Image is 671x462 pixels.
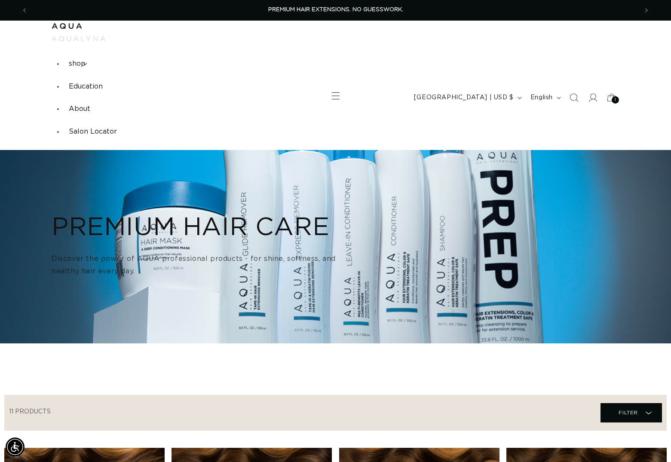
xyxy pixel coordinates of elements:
[525,89,564,106] button: English
[69,60,86,67] span: shop
[628,421,671,462] iframe: Chat Widget
[615,96,616,104] span: 1
[52,253,344,278] p: Discover the power of AQUA professional products - for shine, softness, and healthy hair every day.
[414,93,514,102] span: [GEOGRAPHIC_DATA] | USD $
[15,2,34,18] button: Previous announcement
[64,75,108,98] a: Education
[69,128,117,135] span: Salon Locator
[64,120,122,143] a: Salon Locator
[564,88,583,107] summary: Search
[637,2,656,18] button: Next announcement
[409,89,525,106] button: [GEOGRAPHIC_DATA] | USD $
[69,83,103,90] span: Education
[9,409,51,415] span: 11 products
[52,212,344,244] h2: PREMIUM HAIR CARE
[601,403,662,422] summary: Filter
[530,93,553,102] span: English
[69,105,90,112] span: About
[619,404,638,421] span: Filter
[52,23,82,29] img: Aqua Hair Extensions
[64,52,91,75] summary: shop
[326,86,345,105] summary: Menu
[64,98,95,120] a: About
[6,438,25,456] div: Accessibility Menu
[52,36,105,41] img: aqualyna.com
[268,7,403,12] span: PREMIUM HAIR EXTENSIONS. NO GUESSWORK.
